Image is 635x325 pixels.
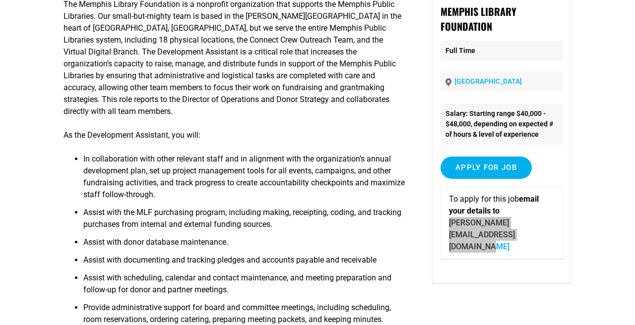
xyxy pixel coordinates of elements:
a: [GEOGRAPHIC_DATA] [454,77,522,85]
p: To apply for this job [449,193,555,253]
li: Assist with the MLF purchasing program, including making, receipting, coding, and tracking purcha... [83,207,407,236]
p: Full Time [441,41,563,61]
li: In collaboration with other relevant staff and in alignment with the organization’s annual develo... [83,153,407,207]
li: Salary: Starting range $40,000 - $48,000, depending on expected # of hours & level of experience [441,104,563,145]
li: Assist with scheduling, calendar and contact maintenance, and meeting preparation and follow-up f... [83,272,407,302]
strong: Memphis Library Foundation [441,4,516,34]
li: Assist with documenting and tracking pledges and accounts payable and receivable [83,254,407,272]
p: As the Development Assistant, you will: [63,129,407,141]
input: Apply for job [441,157,532,179]
a: [PERSON_NAME][EMAIL_ADDRESS][DOMAIN_NAME] [449,218,515,251]
li: Assist with donor database maintenance. [83,236,407,254]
